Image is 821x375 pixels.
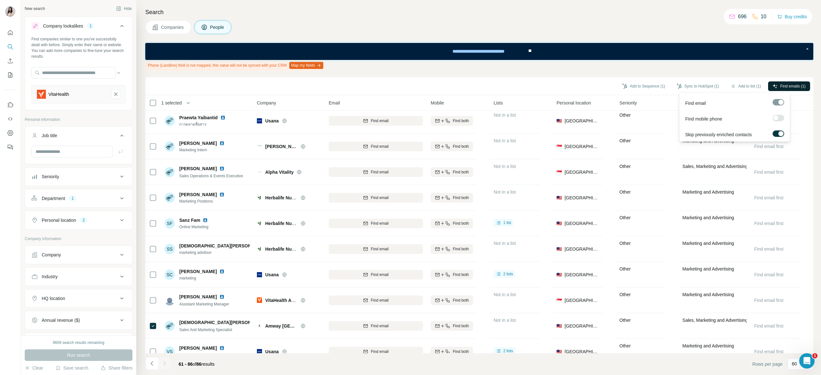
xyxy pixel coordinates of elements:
[165,167,175,177] img: Avatar
[431,244,473,254] button: Find both
[726,81,766,91] button: Add to list (1)
[69,196,76,201] div: 1
[179,345,217,351] span: [PERSON_NAME]
[5,113,15,125] button: Use Surfe API
[179,302,229,306] span: Assistant Marketing Manager
[265,323,297,329] span: Amway [GEOGRAPHIC_DATA]
[31,36,126,59] div: Find companies similar to one you've successfully dealt with before. Simply enter their name or w...
[682,318,748,323] span: Sales, Marketing and Advertising
[329,100,340,106] span: Email
[812,353,817,358] span: 1
[685,100,706,106] span: Find email
[453,221,469,226] span: Find both
[145,8,813,17] h4: Search
[329,193,423,203] button: Find email
[618,81,670,91] button: Add to Sequence (1)
[165,218,175,229] div: SF
[777,12,807,21] button: Buy credits
[620,164,631,169] span: Other
[431,193,473,203] button: Find both
[503,271,513,277] span: 2 lists
[556,220,562,227] span: 🇲🇾
[5,99,15,111] button: Use Surfe on LinkedIn
[431,142,473,151] button: Find both
[80,217,87,223] div: 2
[112,4,136,13] button: Hide
[453,297,469,303] span: Find both
[564,143,599,150] span: [GEOGRAPHIC_DATA]
[494,241,516,246] span: Not in a list
[752,361,783,367] span: Rows per page
[453,349,469,354] span: Find both
[620,292,631,297] span: Other
[494,292,516,297] span: Not in a list
[494,113,516,118] span: Not in a list
[179,250,250,255] span: marketing advitisor
[165,346,175,357] div: VS
[556,246,562,252] span: 🇲🇾
[453,144,469,149] span: Find both
[25,191,132,206] button: Department1
[165,116,175,126] img: Avatar
[329,219,423,228] button: Find email
[682,292,734,297] span: Marketing and Advertising
[754,298,783,303] span: Find email first
[431,296,473,305] button: Find both
[682,241,734,246] span: Marketing and Advertising
[453,118,469,124] span: Find both
[87,23,94,29] div: 1
[179,275,227,281] span: marketing
[754,170,783,175] span: Find email first
[219,346,224,351] img: LinkedIn logo
[564,195,599,201] span: [GEOGRAPHIC_DATA]
[329,296,423,305] button: Find email
[257,144,262,149] img: Logo of Blackmores
[220,115,225,120] img: LinkedIn logo
[289,62,323,69] button: Map my fields
[42,217,76,223] div: Personal location
[179,362,215,367] span: results
[431,347,473,356] button: Find both
[431,321,473,331] button: Find both
[371,169,388,175] span: Find email
[257,272,262,277] img: Logo of Usana
[42,132,57,139] div: Job title
[556,348,562,355] span: 🇲🇾
[431,270,473,279] button: Find both
[620,138,631,143] span: Other
[799,353,815,369] iframe: Intercom live chat
[48,91,69,97] div: VitaHealth
[620,343,631,348] span: Other
[265,195,314,200] span: Herbalife Nutrition Ltd.
[179,121,228,127] span: การตลาดสื่อสาร
[179,268,217,275] span: [PERSON_NAME]
[768,81,810,91] button: Find emails (1)
[25,128,132,146] button: Job title
[431,167,473,177] button: Find both
[179,294,217,300] span: [PERSON_NAME]
[265,348,279,355] span: Usana
[43,23,83,29] div: Company lookalikes
[5,69,15,81] button: My lists
[329,321,423,331] button: Find email
[371,272,388,278] span: Find email
[165,193,175,203] img: Avatar
[42,195,65,202] div: Department
[257,171,262,173] img: Logo of Alpha Vitality
[145,43,813,60] iframe: Banner
[453,195,469,201] span: Find both
[179,140,217,146] span: [PERSON_NAME]
[453,246,469,252] span: Find both
[564,169,599,175] span: [GEOGRAPHIC_DATA]
[257,324,262,327] img: Logo of Amway India
[179,328,232,332] span: Sales And Marketing Specialist
[754,323,783,329] span: Find email first
[179,243,268,249] span: [DEMOGRAPHIC_DATA][PERSON_NAME]
[165,295,175,305] img: Avatar
[754,349,783,354] span: Find email first
[494,138,516,143] span: Not in a list
[5,41,15,53] button: Search
[179,319,268,326] span: [DEMOGRAPHIC_DATA][PERSON_NAME]
[620,100,637,106] span: Seniority
[620,189,631,195] span: Other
